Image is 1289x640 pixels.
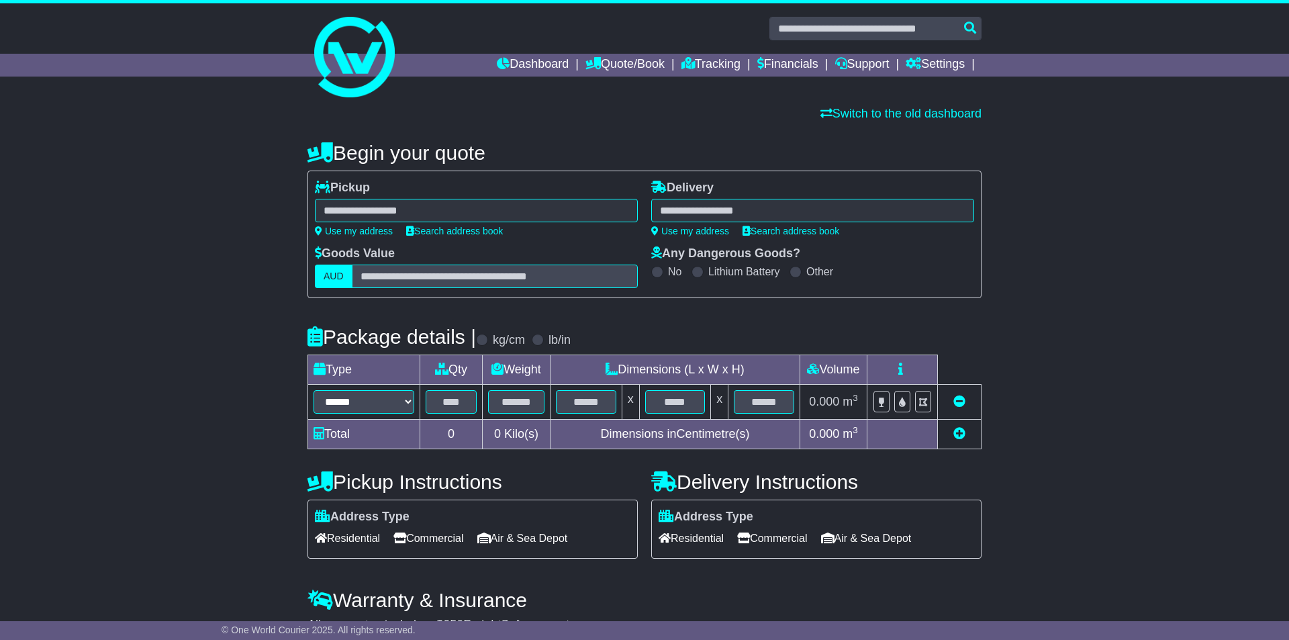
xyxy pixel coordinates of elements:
[443,618,463,631] span: 250
[308,420,420,449] td: Total
[315,510,410,524] label: Address Type
[483,355,551,385] td: Weight
[307,471,638,493] h4: Pickup Instructions
[550,355,800,385] td: Dimensions (L x W x H)
[659,510,753,524] label: Address Type
[757,54,818,77] a: Financials
[548,333,571,348] label: lb/in
[835,54,890,77] a: Support
[906,54,965,77] a: Settings
[668,265,681,278] label: No
[307,589,982,611] h4: Warranty & Insurance
[821,528,912,549] span: Air & Sea Depot
[483,420,551,449] td: Kilo(s)
[800,355,867,385] td: Volume
[307,326,476,348] h4: Package details |
[708,265,780,278] label: Lithium Battery
[820,107,982,120] a: Switch to the old dashboard
[806,265,833,278] label: Other
[737,528,807,549] span: Commercial
[315,528,380,549] span: Residential
[809,427,839,441] span: 0.000
[659,528,724,549] span: Residential
[953,427,965,441] a: Add new item
[651,471,982,493] h4: Delivery Instructions
[315,246,395,261] label: Goods Value
[843,395,858,408] span: m
[307,618,982,633] div: All our quotes include a $ FreightSafe warranty.
[420,420,483,449] td: 0
[585,54,665,77] a: Quote/Book
[307,142,982,164] h4: Begin your quote
[651,181,714,195] label: Delivery
[651,226,729,236] a: Use my address
[315,181,370,195] label: Pickup
[711,385,728,420] td: x
[315,226,393,236] a: Use my address
[497,54,569,77] a: Dashboard
[406,226,503,236] a: Search address book
[477,528,568,549] span: Air & Sea Depot
[853,425,858,435] sup: 3
[843,427,858,441] span: m
[953,395,965,408] a: Remove this item
[853,393,858,403] sup: 3
[743,226,839,236] a: Search address book
[308,355,420,385] td: Type
[315,265,352,288] label: AUD
[622,385,639,420] td: x
[494,427,501,441] span: 0
[681,54,741,77] a: Tracking
[651,246,800,261] label: Any Dangerous Goods?
[393,528,463,549] span: Commercial
[550,420,800,449] td: Dimensions in Centimetre(s)
[222,625,416,635] span: © One World Courier 2025. All rights reserved.
[809,395,839,408] span: 0.000
[493,333,525,348] label: kg/cm
[420,355,483,385] td: Qty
